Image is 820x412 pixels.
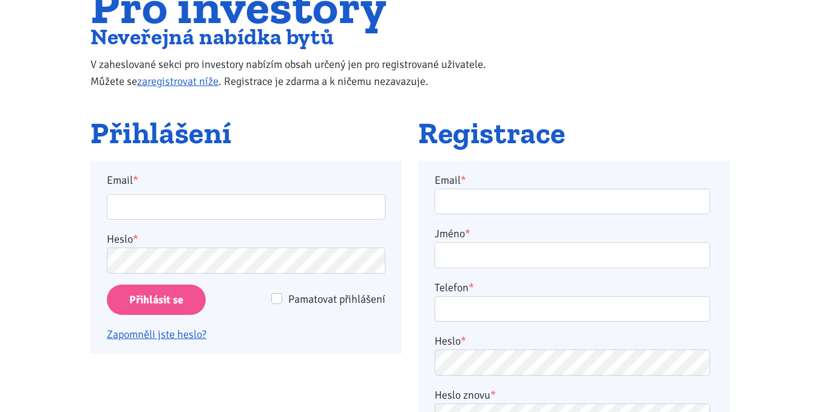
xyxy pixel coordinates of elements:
abbr: required [469,281,474,294]
label: Heslo [107,231,138,248]
abbr: required [490,388,496,402]
abbr: required [465,227,470,240]
p: V zaheslované sekci pro investory nabízím obsah určený jen pro registrované uživatele. Můžete se ... [90,56,511,90]
label: Telefon [435,279,474,296]
h2: Neveřejná nabídka bytů [90,27,511,47]
a: zaregistrovat níže [137,75,219,88]
label: Email [99,172,394,189]
input: Přihlásit se [107,285,206,316]
label: Heslo znovu [435,387,496,404]
a: Zapomněli jste heslo? [107,328,206,341]
label: Email [435,172,466,189]
label: Heslo [435,333,466,350]
span: Pamatovat přihlášení [288,292,385,306]
h2: Přihlášení [90,117,402,150]
h2: Registrace [418,117,730,150]
abbr: required [461,174,466,187]
label: Jméno [435,225,470,242]
abbr: required [461,334,466,348]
